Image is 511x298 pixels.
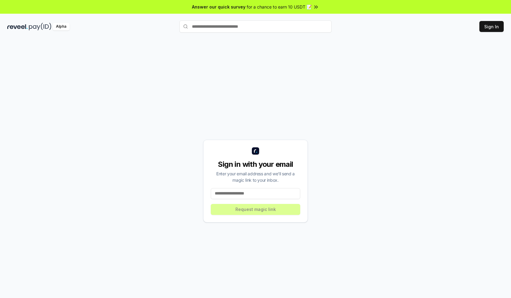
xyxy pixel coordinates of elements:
[7,23,28,30] img: reveel_dark
[29,23,51,30] img: pay_id
[211,160,300,169] div: Sign in with your email
[252,147,259,155] img: logo_small
[247,4,312,10] span: for a chance to earn 10 USDT 📝
[192,4,245,10] span: Answer our quick survey
[479,21,504,32] button: Sign In
[211,170,300,183] div: Enter your email address and we’ll send a magic link to your inbox.
[53,23,70,30] div: Alpha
